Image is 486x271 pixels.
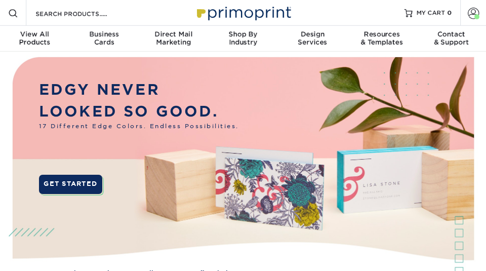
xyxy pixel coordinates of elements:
[208,26,277,53] a: Shop ByIndustry
[417,30,486,38] span: Contact
[192,2,294,23] img: Primoprint
[139,30,208,38] span: Direct Mail
[347,26,417,53] a: Resources& Templates
[417,26,486,53] a: Contact& Support
[39,175,102,194] a: GET STARTED
[278,26,347,53] a: DesignServices
[39,79,239,100] p: EDGY NEVER
[347,30,417,38] span: Resources
[139,26,208,53] a: Direct MailMarketing
[208,30,277,47] div: Industry
[139,30,208,47] div: Marketing
[69,26,139,53] a: BusinessCards
[448,9,452,16] span: 0
[69,30,139,47] div: Cards
[34,7,133,19] input: SEARCH PRODUCTS.....
[417,30,486,47] div: & Support
[39,122,239,131] span: 17 Different Edge Colors. Endless Possibilities.
[39,100,239,122] p: LOOKED SO GOOD.
[278,30,347,38] span: Design
[417,9,445,17] span: MY CART
[69,30,139,38] span: Business
[347,30,417,47] div: & Templates
[208,30,277,38] span: Shop By
[278,30,347,47] div: Services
